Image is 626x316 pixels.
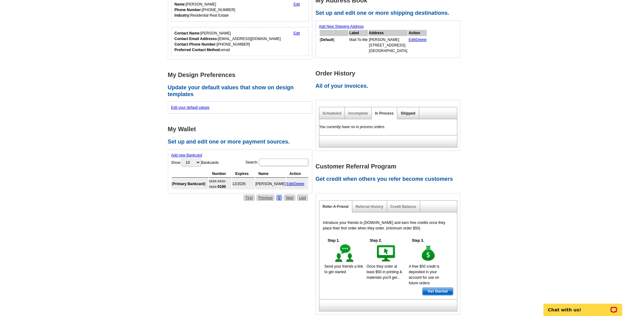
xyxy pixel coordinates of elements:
div: [PERSON_NAME] [EMAIL_ADDRESS][DOMAIN_NAME] [PHONE_NUMBER] email [175,30,281,53]
th: Action [408,30,427,36]
a: Edit [293,2,300,6]
td: xxxx-xxxx-xxxx- [209,178,232,189]
th: Name [255,170,286,178]
td: [PERSON_NAME] [STREET_ADDRESS] [GEOGRAPHIC_DATA] [369,37,408,54]
span: A free $50 credit is deposited in your account for use on future orders [409,264,439,285]
a: Edit [293,31,300,35]
th: Expires [232,170,255,178]
strong: 0180 [218,184,226,189]
th: Label [349,30,368,36]
h2: Set up and edit one or more payment sources. [168,139,316,145]
td: [ ] [172,178,208,189]
b: Default [321,38,333,42]
th: Address [369,30,408,36]
strong: Contact Phone Number: [175,42,217,47]
a: Delete [294,182,305,186]
a: Edit your default values [171,105,210,110]
strong: Industry: [175,13,190,18]
h2: Get credit when others you refer become customers [316,176,463,183]
td: | [408,37,427,54]
h5: Step 2. [366,238,385,243]
td: 12/2026 [232,178,255,189]
td: [ ] [320,37,349,54]
img: step-2.gif [376,243,397,264]
td: | [286,178,308,189]
a: Next [284,195,295,201]
td: Mail-To-Me [349,37,368,54]
h2: Update your default values that show on design templates [168,84,316,98]
h1: Order History [316,70,463,77]
a: 1 [276,195,282,201]
th: Number [209,170,232,178]
a: Shipped [401,111,415,115]
label: Show Bankcards [171,158,219,167]
a: Last [297,195,308,201]
img: step-3.gif [418,243,439,264]
div: Who should we contact regarding order issues? [171,27,309,56]
iframe: LiveChat chat widget [539,297,626,316]
a: Edit [286,182,293,186]
div: [PERSON_NAME] [PHONE_NUMBER] Residential Real Estate [175,2,235,18]
select: ShowBankcards [181,159,201,166]
input: Search: [259,159,308,166]
th: Action [286,170,308,178]
p: Introduce your friends to [DOMAIN_NAME] and earn free credits once they place their first order w... [323,220,453,231]
strong: Contact Name: [175,31,201,35]
h1: My Design Preferences [168,72,316,78]
span: Once they order at least $50 in printing & materials you'll get... [366,264,402,280]
strong: Contact Email Addresss: [175,37,218,41]
a: First [244,195,254,201]
a: Incomplete [348,111,368,115]
a: Credit Balance [390,205,416,209]
span: Send your friends a link to get started [325,264,363,274]
a: Add New Shipping Address [319,24,364,29]
b: Primary Bankcard [173,182,204,186]
a: Referral History [356,205,383,209]
strong: Name: [175,2,186,6]
h5: Step 3. [409,238,427,243]
a: Add new Bankcard [171,153,202,157]
h2: All of your invoices. [316,83,463,90]
h1: Customer Referral Program [316,163,463,170]
h2: Set up and edit one or more shipping destinations. [316,10,463,17]
h5: Step 1. [325,238,343,243]
a: Previous [256,195,275,201]
img: step-1.gif [334,243,355,264]
strong: Preferred Contact Method: [175,48,221,52]
td: [PERSON_NAME] [255,178,286,189]
h1: My Wallet [168,126,316,132]
a: Scheduled [323,111,341,115]
a: In Process [375,111,394,115]
a: Refer-A-Friend [323,205,349,209]
em: You currently have no in process orders. [319,125,386,129]
label: Search: [245,158,309,167]
a: Delete [416,38,427,42]
a: Edit [409,38,415,42]
a: Get Started [422,287,453,295]
strong: Phone Number: [175,8,202,12]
